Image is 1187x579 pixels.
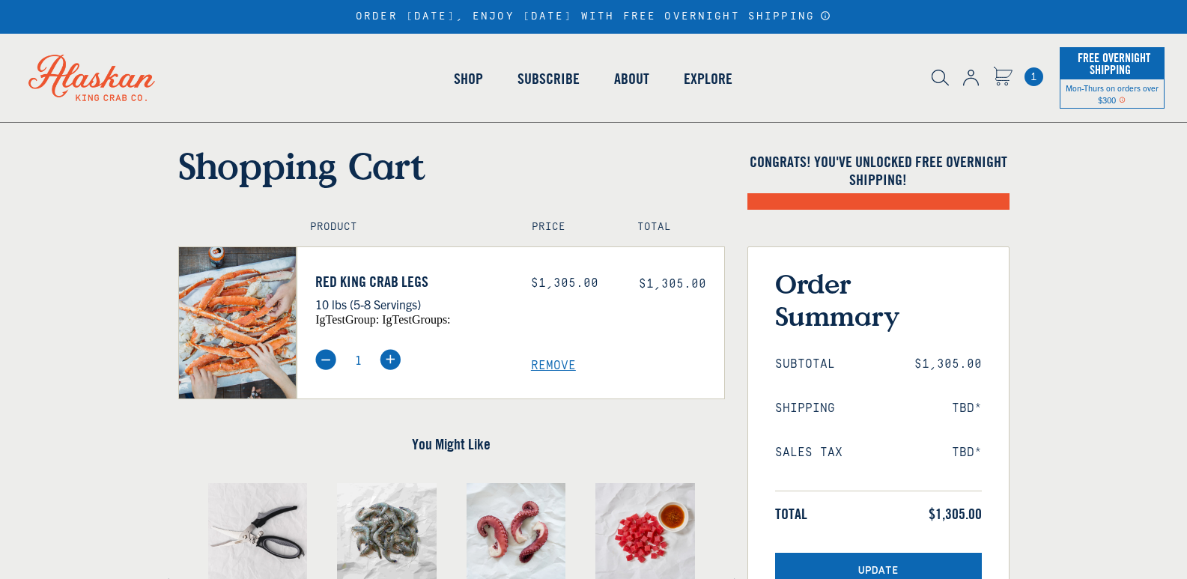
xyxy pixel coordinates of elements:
span: Subtotal [775,357,835,372]
span: Update [858,565,899,578]
h4: Product [310,221,500,234]
a: About [597,36,667,121]
h4: You Might Like [178,435,725,453]
h4: Total [637,221,711,234]
img: search [932,70,949,86]
div: ORDER [DATE], ENJOY [DATE] WITH FREE OVERNIGHT SHIPPING [356,10,831,23]
span: Shipping [775,401,835,416]
img: account [963,70,979,86]
span: Mon-Thurs on orders over $300 [1066,82,1159,105]
h4: Price [532,221,605,234]
span: igTestGroups: [382,313,450,326]
a: Explore [667,36,750,121]
img: Red King Crab Legs - 10 lbs (5-8 Servings) [179,247,297,398]
span: Free Overnight Shipping [1074,46,1150,81]
span: Shipping Notice Icon [1119,94,1126,105]
span: $1,305.00 [639,277,706,291]
a: Cart [1024,67,1043,86]
h1: Shopping Cart [178,144,725,187]
img: minus [315,349,336,370]
h3: Order Summary [775,267,982,332]
a: Remove [531,359,724,373]
span: 1 [1024,67,1043,86]
a: Red King Crab Legs [315,273,509,291]
img: Alaskan King Crab Co. logo [7,34,176,122]
p: 10 lbs (5-8 Servings) [315,294,509,314]
a: Subscribe [500,36,597,121]
span: $1,305.00 [914,357,982,372]
h4: Congrats! You've unlocked FREE OVERNIGHT SHIPPING! [747,153,1010,189]
a: Announcement Bar Modal [820,10,831,21]
div: $1,305.00 [531,276,616,291]
span: igTestGroup: [315,313,379,326]
img: plus [380,349,401,370]
span: Total [775,505,807,523]
a: Cart [993,67,1013,88]
span: $1,305.00 [929,505,982,523]
span: Sales Tax [775,446,843,460]
a: Shop [437,36,500,121]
